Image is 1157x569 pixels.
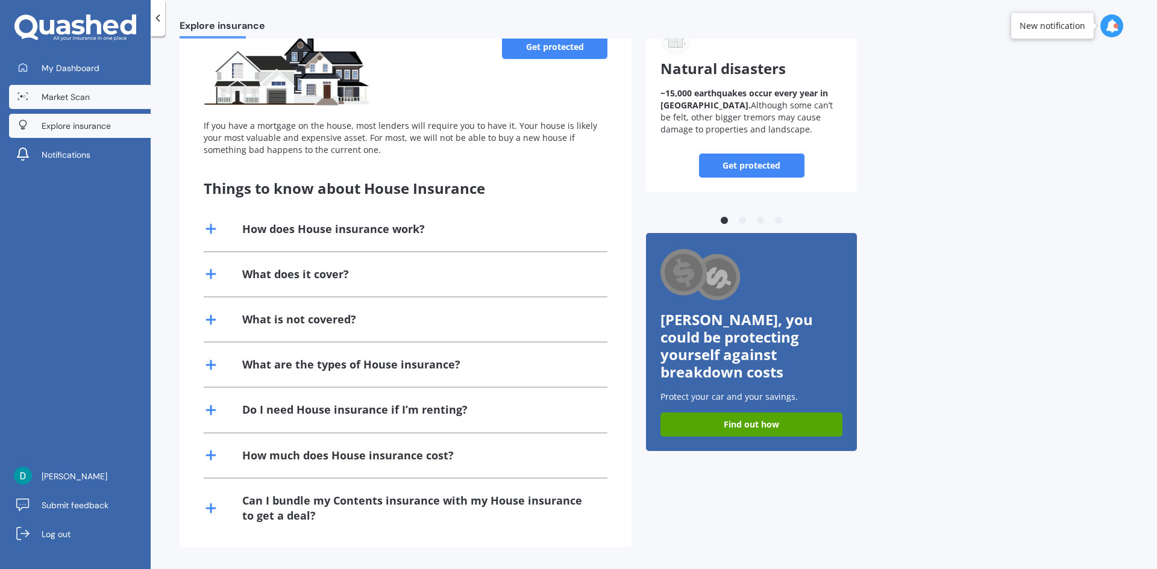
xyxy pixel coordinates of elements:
button: 4 [773,215,785,227]
a: [PERSON_NAME] [9,464,151,488]
div: What is not covered? [242,312,356,327]
a: Notifications [9,143,151,167]
span: Explore insurance [180,20,265,36]
span: [PERSON_NAME] [42,470,107,482]
div: If you have a mortgage on the house, most lenders will require you to have it. Your house is like... [204,120,607,156]
a: Market Scan [9,85,151,109]
b: ~15,000 earthquakes occur every year in [GEOGRAPHIC_DATA]. [660,87,828,111]
span: Notifications [42,149,90,161]
a: Get protected [699,154,804,178]
a: Log out [9,522,151,546]
a: Submit feedback [9,493,151,517]
img: Cashback [660,247,742,303]
div: How much does House insurance cost? [242,448,454,463]
div: New notification [1020,20,1085,32]
button: 3 [754,215,767,227]
span: Natural disasters [660,58,786,78]
span: Log out [42,528,71,540]
span: Things to know about House Insurance [204,178,485,198]
a: Find out how [660,412,842,437]
a: Explore insurance [9,114,151,138]
div: How does House insurance work? [242,222,425,237]
button: 1 [718,215,730,227]
div: What are the types of House insurance? [242,357,460,372]
p: Protect your car and your savings. [660,391,842,403]
p: Although some can’t be felt, other bigger tremors may cause damage to properties and landscape. [660,87,842,135]
button: 2 [736,215,748,227]
div: Do I need House insurance if I’m renting? [242,402,468,417]
div: What does it cover? [242,267,349,282]
div: Can I bundle my Contents insurance with my House insurance to get a deal? [242,493,593,523]
span: Submit feedback [42,499,108,511]
a: Get protected [502,35,607,59]
img: House insurance [204,35,370,107]
img: ACg8ocK_RHW7JfvZTy3uMJ4Q9GcARy3fk1171LwvnK1jUhK92s1VLQ=s96-c [14,467,32,485]
span: Explore insurance [42,120,111,132]
img: Natural disasters [660,25,691,55]
a: My Dashboard [9,56,151,80]
span: [PERSON_NAME], you could be protecting yourself against breakdown costs [660,309,813,381]
span: Market Scan [42,91,90,103]
span: My Dashboard [42,62,99,74]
